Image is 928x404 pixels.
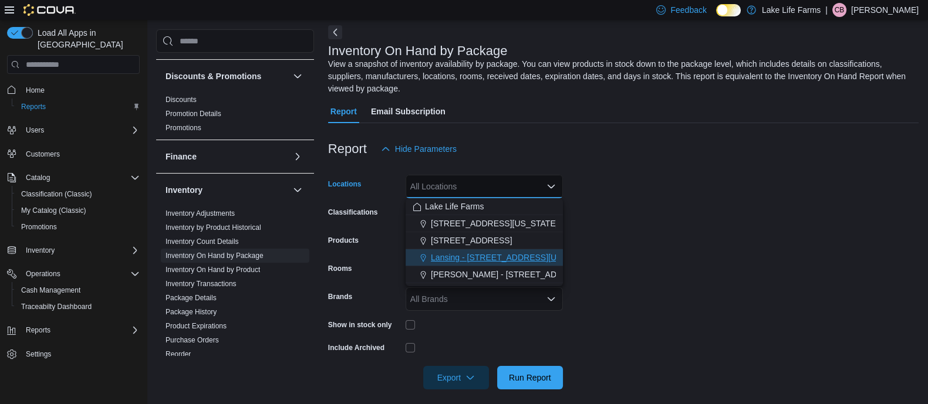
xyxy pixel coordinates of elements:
a: Settings [21,347,56,361]
span: Email Subscription [371,100,446,123]
input: Dark Mode [716,4,741,16]
button: Next [328,25,342,39]
a: Discounts [166,96,197,104]
button: Hide Parameters [376,137,461,161]
a: Home [21,83,49,97]
h3: Inventory [166,184,203,196]
p: | [825,3,828,17]
span: [STREET_ADDRESS] [431,235,512,246]
button: [PERSON_NAME] - [STREET_ADDRESS] [406,266,563,283]
span: Users [26,125,44,135]
span: Settings [26,349,51,359]
button: Classification (Classic) [12,186,144,202]
span: Promotions [166,123,201,133]
nav: Complex example [7,76,140,393]
button: Discounts & Promotions [291,69,305,83]
button: Discounts & Promotions [166,70,288,82]
span: My Catalog (Classic) [16,203,140,218]
span: Lake Life Farms [425,201,484,212]
span: Reports [26,325,50,335]
a: Traceabilty Dashboard [16,300,96,314]
span: Inventory Count Details [166,237,239,246]
a: My Catalog (Classic) [16,203,91,218]
a: Classification (Classic) [16,187,97,201]
button: My Catalog (Classic) [12,202,144,219]
span: Home [26,86,45,95]
button: Run Report [497,366,563,389]
span: Catalog [21,171,140,185]
span: Inventory by Product Historical [166,223,261,232]
span: Cash Management [21,286,80,295]
a: Inventory On Hand by Package [166,252,264,260]
span: Package Details [166,293,217,303]
span: Dark Mode [716,16,717,17]
span: Package History [166,307,217,317]
span: Export [430,366,482,389]
a: Cash Management [16,283,85,297]
span: Customers [26,150,60,159]
span: Customers [21,147,140,161]
button: Inventory [2,242,144,259]
span: Run Report [509,372,551,383]
span: Feedback [670,4,706,16]
p: [PERSON_NAME] [851,3,919,17]
a: Promotions [16,220,62,234]
button: Home [2,81,144,98]
span: Lansing - [STREET_ADDRESS][US_STATE] [431,252,594,263]
button: Close list of options [546,182,556,191]
span: Promotion Details [166,109,221,118]
span: [STREET_ADDRESS][US_STATE] [431,218,558,229]
span: My Catalog (Classic) [21,206,86,215]
button: Inventory [166,184,288,196]
button: Operations [2,266,144,282]
a: Package History [166,308,217,316]
label: Brands [328,292,352,301]
a: Promotions [166,124,201,132]
button: Users [21,123,49,137]
span: Hide Parameters [395,143,457,155]
button: Catalog [21,171,55,185]
a: Product Expirations [166,322,227,330]
h3: Inventory On Hand by Package [328,44,508,58]
span: Classification (Classic) [16,187,140,201]
div: View a snapshot of inventory availability by package. You can view products in stock down to the ... [328,58,913,95]
span: [PERSON_NAME] - [STREET_ADDRESS] [431,269,587,280]
button: Lansing - [STREET_ADDRESS][US_STATE] [406,249,563,266]
a: Inventory Count Details [166,237,239,246]
span: Catalog [26,173,50,182]
span: Inventory [26,246,55,255]
button: [STREET_ADDRESS][US_STATE] [406,215,563,232]
span: Inventory On Hand by Package [166,251,264,260]
button: Open list of options [546,294,556,304]
h3: Finance [166,151,197,162]
button: Reports [12,99,144,115]
span: Home [21,82,140,97]
span: Reorder [166,349,191,359]
span: Inventory On Hand by Product [166,265,260,274]
a: Customers [21,147,65,161]
div: Discounts & Promotions [156,93,314,140]
a: Inventory Transactions [166,280,237,288]
a: Promotion Details [166,110,221,118]
div: Christina Bell [832,3,846,17]
label: Products [328,236,359,245]
span: CB [835,3,845,17]
span: Promotions [21,222,57,232]
button: [STREET_ADDRESS] [406,232,563,249]
span: Inventory Adjustments [166,209,235,218]
button: Reports [2,322,144,338]
a: Inventory by Product Historical [166,223,261,232]
span: Operations [26,269,60,279]
button: Catalog [2,169,144,186]
button: Finance [166,151,288,162]
a: Inventory On Hand by Product [166,266,260,274]
span: Cash Management [16,283,140,297]
a: Purchase Orders [166,336,219,344]
div: Choose from the following options [406,198,563,283]
button: Cash Management [12,282,144,298]
label: Include Archived [328,343,384,352]
button: Export [423,366,489,389]
span: Settings [21,347,140,361]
